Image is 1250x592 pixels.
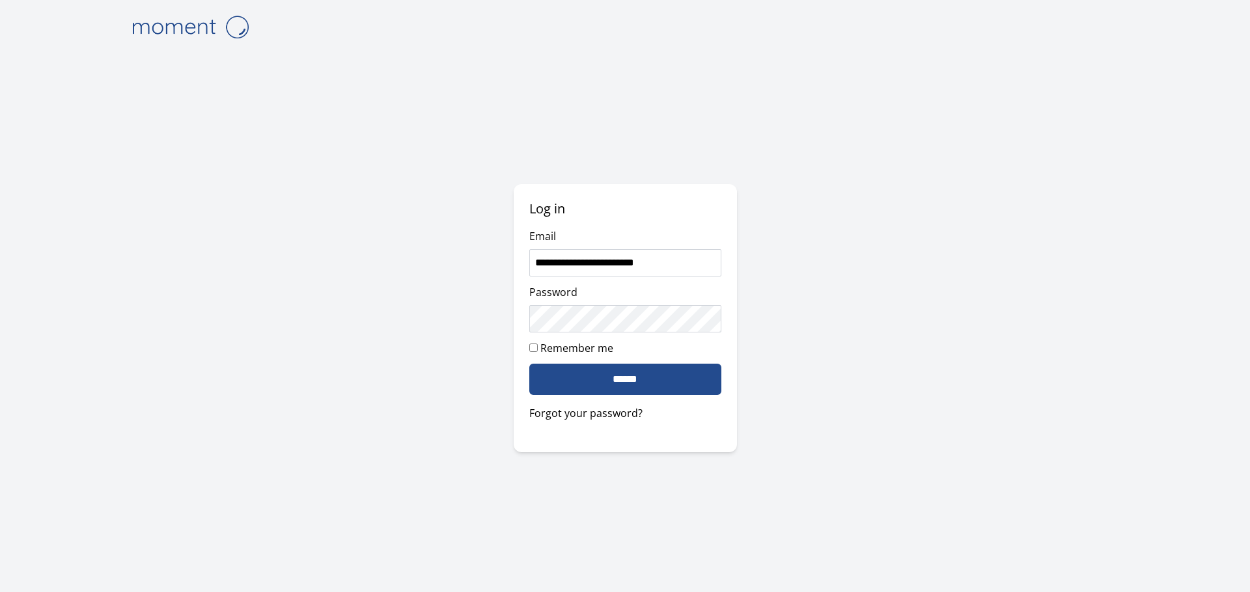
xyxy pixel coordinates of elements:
[529,229,556,243] label: Email
[125,10,255,44] img: logo-4e3dc11c47720685a147b03b5a06dd966a58ff35d612b21f08c02c0306f2b779.png
[540,341,613,355] label: Remember me
[529,405,721,421] a: Forgot your password?
[529,285,577,299] label: Password
[529,200,721,218] h2: Log in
